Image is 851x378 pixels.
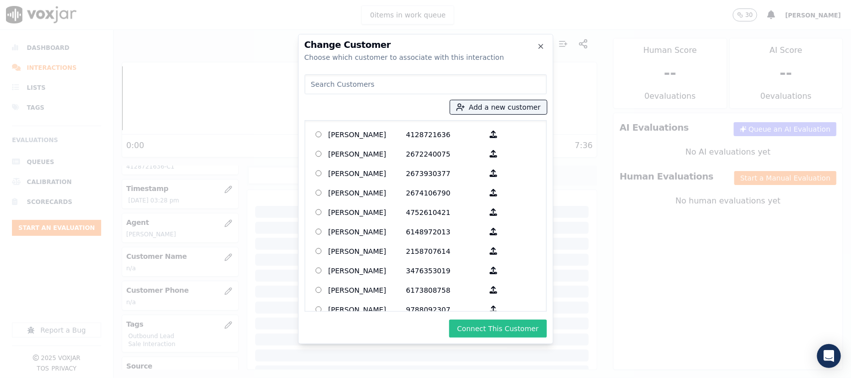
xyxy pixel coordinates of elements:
[329,224,406,239] p: [PERSON_NAME]
[305,74,547,94] input: Search Customers
[329,146,406,162] p: [PERSON_NAME]
[406,127,484,142] p: 4128721636
[484,224,504,239] button: [PERSON_NAME] 6148972013
[449,320,546,338] button: Connect This Customer
[329,263,406,278] p: [PERSON_NAME]
[316,209,322,215] input: [PERSON_NAME] 4752610421
[316,151,322,157] input: [PERSON_NAME] 2672240075
[484,185,504,200] button: [PERSON_NAME] 2674106790
[406,166,484,181] p: 2673930377
[329,166,406,181] p: [PERSON_NAME]
[406,282,484,298] p: 6173808758
[316,170,322,177] input: [PERSON_NAME] 2673930377
[406,263,484,278] p: 3476353019
[329,127,406,142] p: [PERSON_NAME]
[305,52,547,62] div: Choose which customer to associate with this interaction
[406,224,484,239] p: 6148972013
[484,243,504,259] button: [PERSON_NAME] 2158707614
[450,100,547,114] button: Add a new customer
[484,146,504,162] button: [PERSON_NAME] 2672240075
[406,243,484,259] p: 2158707614
[484,302,504,317] button: [PERSON_NAME] 9788092307
[329,282,406,298] p: [PERSON_NAME]
[406,204,484,220] p: 4752610421
[484,166,504,181] button: [PERSON_NAME] 2673930377
[316,131,322,138] input: [PERSON_NAME] 4128721636
[484,127,504,142] button: [PERSON_NAME] 4128721636
[329,243,406,259] p: [PERSON_NAME]
[305,40,547,49] h2: Change Customer
[406,302,484,317] p: 9788092307
[329,185,406,200] p: [PERSON_NAME]
[484,204,504,220] button: [PERSON_NAME] 4752610421
[484,282,504,298] button: [PERSON_NAME] 6173808758
[484,263,504,278] button: [PERSON_NAME] 3476353019
[316,228,322,235] input: [PERSON_NAME] 6148972013
[316,287,322,293] input: [PERSON_NAME] 6173808758
[329,204,406,220] p: [PERSON_NAME]
[329,302,406,317] p: [PERSON_NAME]
[316,189,322,196] input: [PERSON_NAME] 2674106790
[406,146,484,162] p: 2672240075
[316,248,322,254] input: [PERSON_NAME] 2158707614
[406,185,484,200] p: 2674106790
[316,267,322,274] input: [PERSON_NAME] 3476353019
[316,306,322,313] input: [PERSON_NAME] 9788092307
[817,344,841,368] div: Open Intercom Messenger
